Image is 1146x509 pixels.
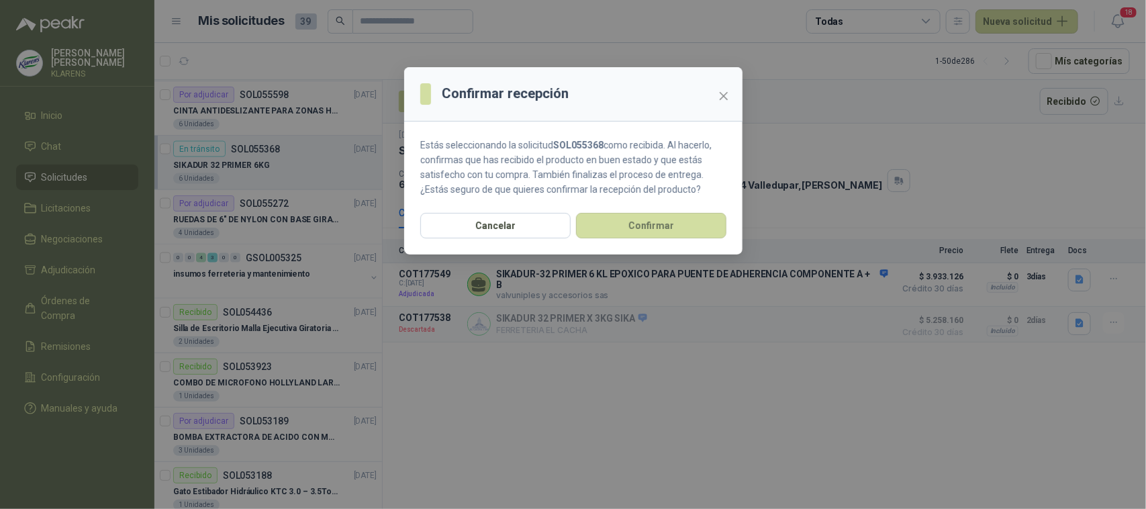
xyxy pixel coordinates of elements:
[420,213,571,238] button: Cancelar
[718,91,729,101] span: close
[442,83,569,104] h3: Confirmar recepción
[713,85,734,107] button: Close
[576,213,726,238] button: Confirmar
[553,140,604,150] strong: SOL055368
[420,138,726,197] p: Estás seleccionando la solicitud como recibida. Al hacerlo, confirmas que has recibido el product...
